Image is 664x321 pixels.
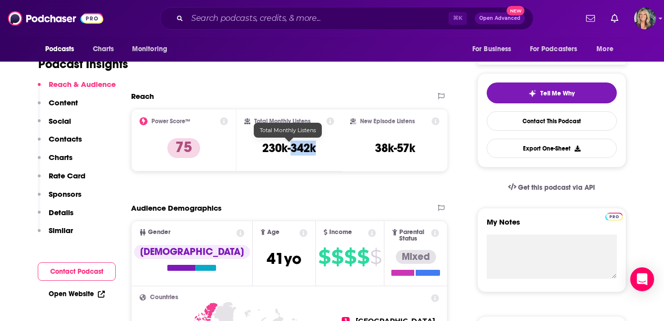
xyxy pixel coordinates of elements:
[254,118,310,125] h2: Total Monthly Listens
[507,6,524,15] span: New
[630,267,654,291] div: Open Intercom Messenger
[49,226,73,235] p: Similar
[487,82,617,103] button: tell me why sparkleTell Me Why
[479,16,520,21] span: Open Advanced
[528,89,536,97] img: tell me why sparkle
[582,10,599,27] a: Show notifications dropdown
[8,9,103,28] img: Podchaser - Follow, Share and Rate Podcasts
[49,153,73,162] p: Charts
[607,10,622,27] a: Show notifications dropdown
[518,183,595,192] span: Get this podcast via API
[49,134,82,144] p: Contacts
[375,141,415,156] h3: 38k-57k
[605,213,623,221] img: Podchaser Pro
[131,203,221,213] h2: Audience Demographics
[38,171,85,189] button: Rate Card
[487,217,617,235] label: My Notes
[523,40,592,59] button: open menu
[134,245,250,259] div: [DEMOGRAPHIC_DATA]
[49,98,78,107] p: Content
[634,7,656,29] span: Logged in as lisa.beech
[86,40,120,59] a: Charts
[318,249,330,265] span: $
[38,134,82,153] button: Contacts
[49,116,71,126] p: Social
[360,118,415,125] h2: New Episode Listens
[93,42,114,56] span: Charts
[634,7,656,29] img: User Profile
[262,141,316,156] h3: 230k-342k
[38,153,73,171] button: Charts
[160,7,533,30] div: Search podcasts, credits, & more...
[472,42,512,56] span: For Business
[540,89,575,97] span: Tell Me Why
[500,175,603,200] a: Get this podcast via API
[530,42,578,56] span: For Podcasters
[38,98,78,116] button: Content
[590,40,626,59] button: open menu
[267,249,301,268] span: 41 yo
[487,111,617,131] a: Contact This Podcast
[167,138,200,158] p: 75
[38,57,128,72] h1: Podcast Insights
[49,80,116,89] p: Reach & Audience
[49,171,85,180] p: Rate Card
[448,12,467,25] span: ⌘ K
[38,262,116,281] button: Contact Podcast
[357,249,369,265] span: $
[344,249,356,265] span: $
[151,118,190,125] h2: Power Score™
[605,211,623,221] a: Pro website
[38,208,74,226] button: Details
[370,249,381,265] span: $
[396,250,436,264] div: Mixed
[260,127,316,134] span: Total Monthly Listens
[596,42,613,56] span: More
[38,226,73,244] button: Similar
[132,42,167,56] span: Monitoring
[267,229,280,236] span: Age
[49,208,74,217] p: Details
[125,40,180,59] button: open menu
[465,40,524,59] button: open menu
[331,249,343,265] span: $
[187,10,448,26] input: Search podcasts, credits, & more...
[131,91,154,101] h2: Reach
[38,40,87,59] button: open menu
[38,189,81,208] button: Sponsors
[475,12,525,24] button: Open AdvancedNew
[38,80,116,98] button: Reach & Audience
[329,229,352,236] span: Income
[399,229,430,242] span: Parental Status
[487,139,617,158] button: Export One-Sheet
[148,229,170,236] span: Gender
[150,294,178,301] span: Countries
[634,7,656,29] button: Show profile menu
[49,290,105,298] a: Open Website
[49,189,81,199] p: Sponsors
[45,42,74,56] span: Podcasts
[38,116,71,135] button: Social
